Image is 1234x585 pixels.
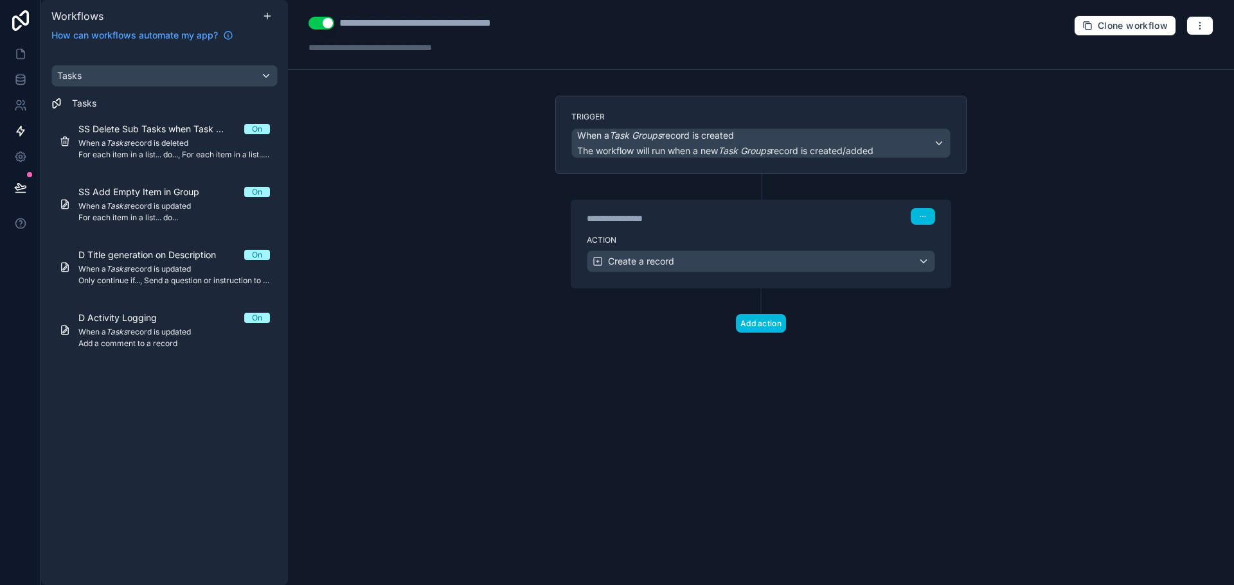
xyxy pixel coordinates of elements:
a: D Activity LoggingOnWhen aTasksrecord is updatedAdd a comment to a record [51,304,278,356]
label: Trigger [571,112,951,122]
span: When a record is updated [78,327,270,337]
em: Tasks [106,264,127,274]
div: On [252,313,262,323]
span: Clone workflow [1098,20,1168,31]
span: When a record is updated [78,201,270,211]
div: On [252,250,262,260]
span: Create a record [608,255,674,268]
span: Tasks [57,69,82,82]
span: Add a comment to a record [78,338,270,349]
label: Action [587,235,935,245]
div: On [252,124,262,134]
em: Tasks [106,327,127,336]
div: scrollable content [41,49,288,585]
span: When a record is deleted [78,138,270,148]
button: Add action [736,314,786,333]
button: Create a record [587,250,935,272]
a: SS Add Empty Item in GroupOnWhen aTasksrecord is updatedFor each item in a list... do... [51,178,278,231]
em: Tasks [106,138,127,148]
em: Tasks [106,201,127,211]
span: When a record is created [577,129,734,142]
a: SS Delete Sub Tasks when Task deletedOnWhen aTasksrecord is deletedFor each item in a list... do.... [51,115,278,168]
span: When a record is updated [78,264,270,274]
em: Task Groups [718,145,771,156]
span: Workflows [51,10,103,22]
span: For each item in a list... do..., For each item in a list... do... [78,150,270,160]
button: When aTask Groupsrecord is createdThe workflow will run when a newTask Groupsrecord is created/added [571,128,951,158]
button: Tasks [51,65,278,87]
div: On [252,187,262,197]
a: How can workflows automate my app? [46,29,238,42]
span: How can workflows automate my app? [51,29,218,42]
em: Task Groups [609,130,662,141]
span: Only continue if..., Send a question or instruction to ChatGPT, Update a record [78,275,270,286]
button: Clone workflow [1074,15,1176,36]
span: D Activity Logging [78,311,172,324]
span: The workflow will run when a new record is created/added [577,145,873,156]
span: SS Add Empty Item in Group [78,186,215,198]
span: SS Delete Sub Tasks when Task deleted [78,123,244,135]
span: Tasks [72,97,96,110]
a: D Title generation on DescriptionOnWhen aTasksrecord is updatedOnly continue if..., Send a questi... [51,241,278,293]
span: For each item in a list... do... [78,213,270,223]
span: D Title generation on Description [78,249,231,261]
